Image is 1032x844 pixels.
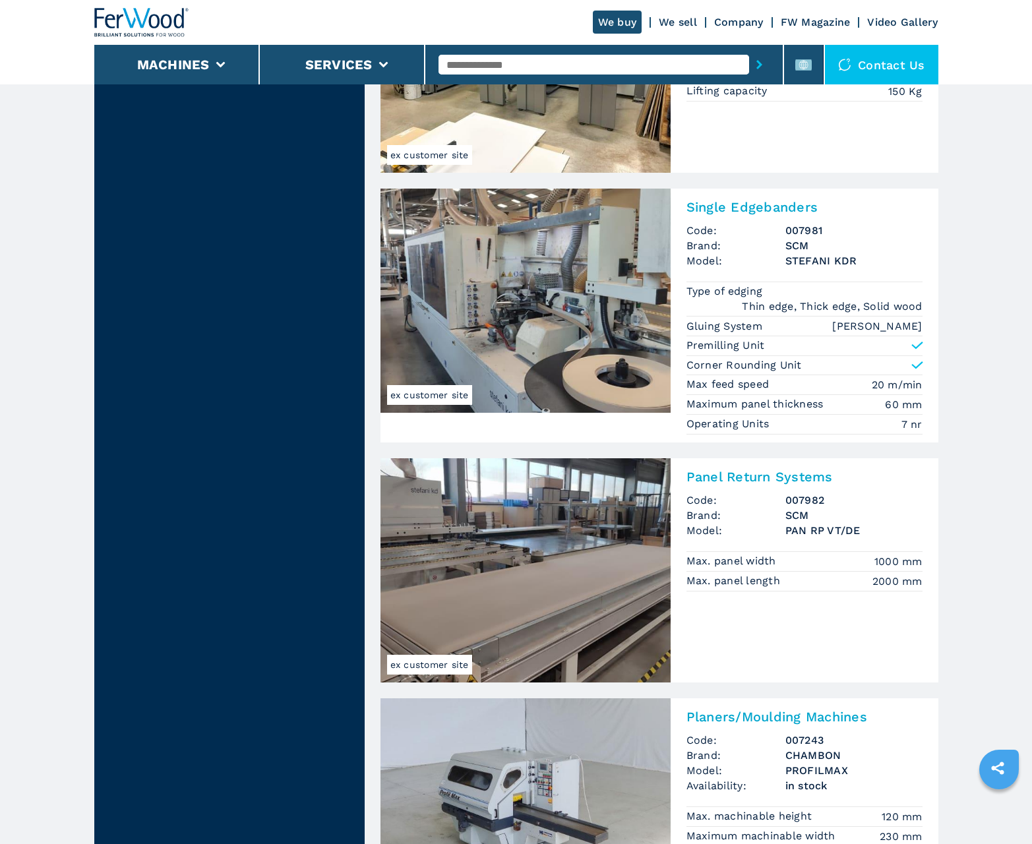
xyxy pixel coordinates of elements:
span: Code: [686,493,785,508]
p: Operating Units [686,417,773,431]
img: Contact us [838,58,851,71]
h3: STEFANI KDR [785,253,923,268]
p: Type of edging [686,284,766,299]
img: Ferwood [94,8,189,37]
em: 60 mm [885,397,922,412]
h2: Panel Return Systems [686,469,923,485]
span: ex customer site [387,385,472,405]
p: Max. machinable height [686,809,816,824]
img: Single Edgebanders SCM STEFANI KDR [380,189,671,413]
span: Model: [686,523,785,538]
span: Brand: [686,508,785,523]
em: 2000 mm [872,574,923,589]
span: Model: [686,763,785,778]
h3: 007243 [785,733,923,748]
h2: Planers/Moulding Machines [686,709,923,725]
p: Max. panel length [686,574,784,588]
h3: SCM [785,238,923,253]
a: Video Gallery [867,16,938,28]
p: Gluing System [686,319,766,334]
button: submit-button [749,49,770,80]
span: Model: [686,253,785,268]
span: Brand: [686,748,785,763]
span: Availability: [686,778,785,793]
p: Maximum panel thickness [686,397,827,411]
a: Single Edgebanders SCM STEFANI KDRex customer siteSingle EdgebandersCode:007981Brand:SCMModel:STE... [380,189,938,442]
h3: PROFILMAX [785,763,923,778]
button: Services [305,57,373,73]
em: 230 mm [880,829,923,844]
span: ex customer site [387,145,472,165]
span: Brand: [686,238,785,253]
em: Thin edge, Thick edge, Solid wood [742,299,922,314]
p: Corner Rounding Unit [686,358,802,373]
a: We buy [593,11,642,34]
p: Max feed speed [686,377,773,392]
h3: PAN RP VT/DE [785,523,923,538]
p: Premilling Unit [686,338,765,353]
em: 120 mm [882,809,923,824]
p: Maximum machinable width [686,829,839,843]
span: ex customer site [387,655,472,675]
a: We sell [659,16,697,28]
h3: CHAMBON [785,748,923,763]
div: Contact us [825,45,938,84]
button: Machines [137,57,210,73]
span: Code: [686,733,785,748]
em: 150 Kg [888,84,923,99]
h2: Single Edgebanders [686,199,923,215]
em: 20 m/min [872,377,923,392]
em: [PERSON_NAME] [832,318,922,334]
a: Panel Return Systems SCM PAN RP VT/DEex customer sitePanel Return SystemsCode:007982Brand:SCMMode... [380,458,938,682]
h3: 007982 [785,493,923,508]
img: Panel Return Systems SCM PAN RP VT/DE [380,458,671,682]
a: FW Magazine [781,16,851,28]
a: Company [714,16,764,28]
iframe: Chat [976,785,1022,834]
h3: 007981 [785,223,923,238]
p: Max. panel width [686,554,779,568]
p: Lifting capacity [686,84,771,98]
em: 1000 mm [874,554,923,569]
span: Code: [686,223,785,238]
span: in stock [785,778,923,793]
a: sharethis [981,752,1014,785]
h3: SCM [785,508,923,523]
em: 7 nr [901,417,923,432]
